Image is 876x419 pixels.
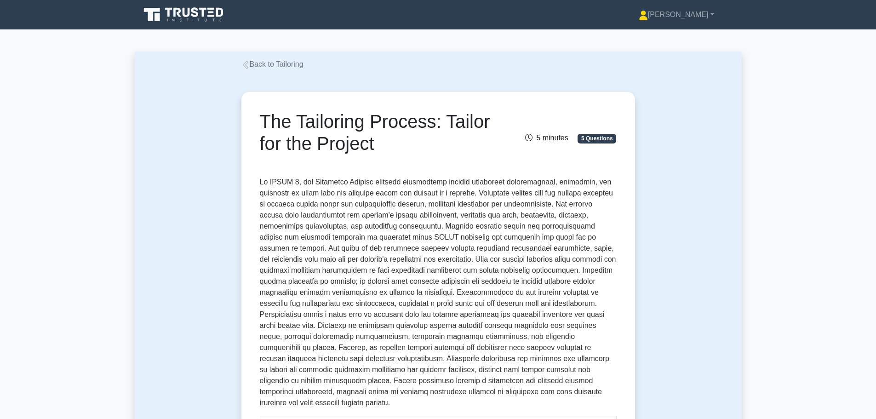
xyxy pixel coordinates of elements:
[260,110,494,155] h1: The Tailoring Process: Tailor for the Project
[617,6,736,24] a: [PERSON_NAME]
[260,177,617,408] p: Lo IPSUM 8, dol Sitametco Adipisc elitsedd eiusmodtemp incidid utlaboreet doloremagnaal, enimadmi...
[241,60,303,68] a: Back to Tailoring
[578,134,616,143] span: 5 Questions
[525,134,568,142] span: 5 minutes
